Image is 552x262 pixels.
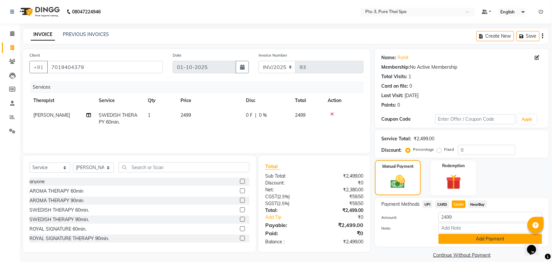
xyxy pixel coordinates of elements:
div: Coupon Code [382,116,435,123]
span: CARD [435,201,449,208]
label: Fixed [444,147,454,152]
div: Paid: [260,229,315,237]
input: Search by Name/Mobile/Email/Code [47,61,163,73]
span: 0 % [259,112,267,119]
a: Continue Without Payment [376,252,547,259]
span: 2499 [295,112,305,118]
b: 08047224946 [72,3,101,21]
div: ₹2,380.00 [314,186,369,193]
img: _cash.svg [386,173,410,190]
label: Note: [377,225,434,231]
div: ₹2,499.00 [314,207,369,214]
span: SWEDISH THERAPY 60min. [99,112,137,125]
a: INVOICE [31,29,55,41]
span: SGST [265,201,277,206]
label: Date [173,52,181,58]
span: Total [265,163,280,170]
div: anyone [29,178,45,185]
button: Save [517,31,540,41]
img: _gift.svg [441,173,466,191]
a: PREVIOUS INVOICES [63,31,109,37]
span: NearBuy [468,201,487,208]
span: 2.5% [279,194,288,199]
div: Total Visits: [382,73,407,80]
th: Disc [242,93,291,108]
div: Payable: [260,221,315,229]
label: Percentage [413,147,434,152]
a: Add Tip [260,214,323,221]
div: Discount: [382,147,402,154]
div: ROYAL SIGNATURE THERAPY 90min. [29,235,109,242]
div: ₹2,499.00 [414,135,435,142]
span: 2.5% [278,201,288,206]
div: ₹0 [314,180,369,186]
div: ₹2,499.00 [314,238,369,245]
div: Points: [382,102,396,109]
th: Total [291,93,324,108]
div: Name: [382,54,396,61]
th: Therapist [29,93,95,108]
span: 1 [148,112,150,118]
div: 0 [410,83,412,90]
button: +91 [29,61,48,73]
div: SWEDISH THERAPY 60min. [29,207,89,214]
div: 0 [398,102,400,109]
div: Net: [260,186,315,193]
div: SWEDISH THERAPY 90min. [29,216,89,223]
input: Add Note [439,223,542,233]
span: CASH [452,201,466,208]
div: ₹0 [323,214,369,221]
label: Manual Payment [382,164,414,169]
div: Services [30,81,369,93]
span: Payment Methods [382,201,420,208]
div: ₹2,499.00 [314,221,369,229]
button: Create New [476,31,514,41]
div: ₹0 [314,229,369,237]
span: 0 F [246,112,252,119]
div: ROYAL SIGNATURE 60min. [29,226,86,233]
label: Invoice Number [259,52,287,58]
div: [DATE] [405,92,419,99]
span: | [255,112,256,119]
span: [PERSON_NAME] [33,112,70,118]
label: Amount: [377,215,434,220]
th: Service [95,93,144,108]
span: 2499 [181,112,191,118]
div: Membership: [382,64,410,71]
div: Service Total: [382,135,411,142]
button: Apply [518,114,537,124]
th: Action [324,93,364,108]
div: Total: [260,207,315,214]
div: Card on file: [382,83,408,90]
input: Amount [439,212,542,222]
input: Search or Scan [119,162,250,172]
th: Price [177,93,242,108]
label: Redemption [442,163,465,169]
div: AROMA THERAPY 60min [29,188,83,195]
div: 1 [409,73,411,80]
div: AROMA THERAPY 90min [29,197,83,204]
div: Discount: [260,180,315,186]
div: ( ) [260,200,315,207]
div: ₹59.50 [314,193,369,200]
div: Last Visit: [382,92,404,99]
input: Enter Offer / Coupon Code [435,114,515,124]
img: logo [17,3,61,21]
div: Balance : [260,238,315,245]
iframe: chat widget [525,236,545,255]
div: ₹2,499.00 [314,173,369,180]
div: ( ) [260,193,315,200]
div: ₹59.50 [314,200,369,207]
label: Client [29,52,40,58]
div: No Active Membership [382,64,542,71]
div: Sub Total: [260,173,315,180]
th: Qty [144,93,177,108]
button: Add Payment [439,234,542,244]
a: Rohit [398,54,409,61]
span: CGST [265,194,277,200]
span: UPI [423,201,433,208]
